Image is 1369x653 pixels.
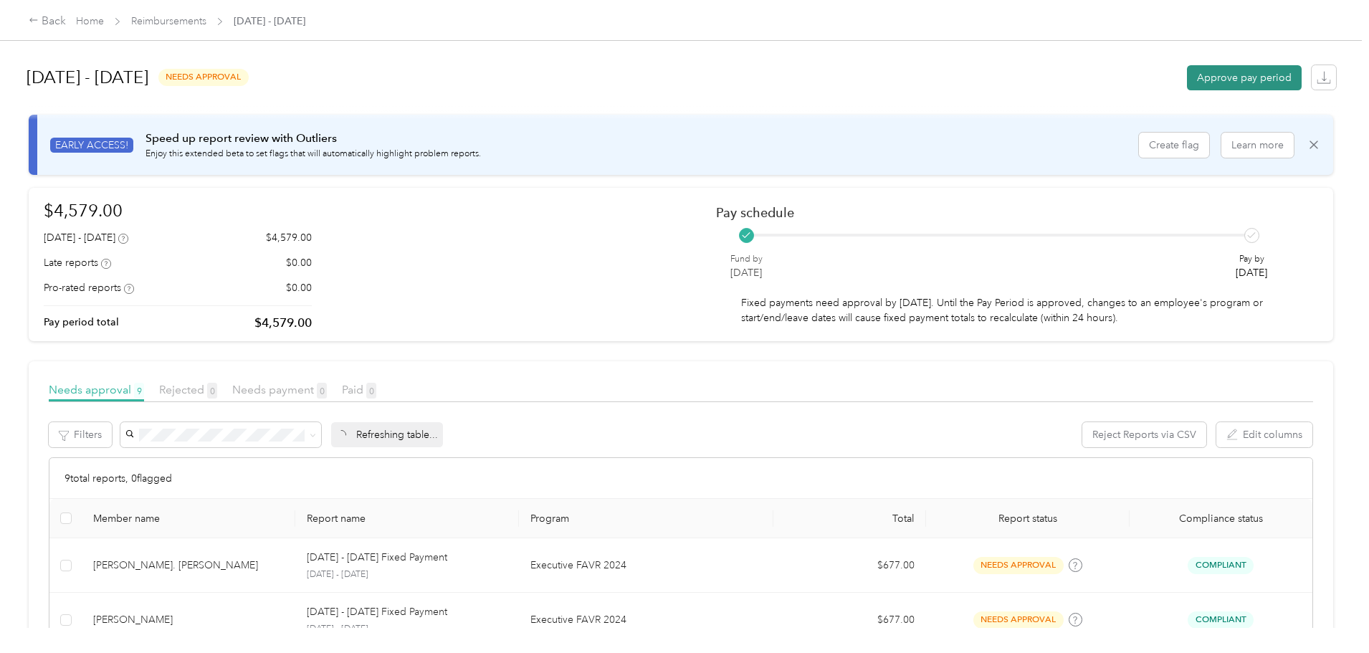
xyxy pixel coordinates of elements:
[234,14,305,29] span: [DATE] - [DATE]
[93,513,284,525] div: Member name
[938,513,1118,525] span: Report status
[44,198,312,223] h1: $4,579.00
[366,383,376,399] span: 0
[131,15,206,27] a: Reimbursements
[342,383,376,396] span: Paid
[317,383,327,399] span: 0
[134,383,144,399] span: 9
[519,593,773,647] td: Executive FAVR 2024
[519,538,773,593] td: Executive FAVR 2024
[1236,265,1267,280] p: [DATE]
[49,422,112,447] button: Filters
[266,230,312,245] p: $4,579.00
[716,205,1293,220] h2: Pay schedule
[286,255,312,270] p: $0.00
[49,458,1312,499] div: 9 total reports, 0 flagged
[159,383,217,396] span: Rejected
[331,422,443,447] div: Refreshing table...
[307,568,507,581] p: [DATE] - [DATE]
[207,383,217,399] span: 0
[973,557,1064,573] span: needs approval
[730,265,763,280] p: [DATE]
[93,612,284,628] div: [PERSON_NAME]
[307,550,447,566] p: [DATE] - [DATE] Fixed Payment
[1236,253,1267,266] p: Pay by
[146,130,481,148] p: Speed up report review with Outliers
[741,295,1268,325] p: Fixed payments need approval by [DATE]. Until the Pay Period is approved, changes to an employee'...
[44,315,119,330] p: Pay period total
[1187,65,1302,90] button: Approve pay period
[1188,611,1254,628] span: Compliant
[730,253,763,266] p: Fund by
[1139,133,1209,158] button: Create flag
[93,558,284,573] div: [PERSON_NAME]. [PERSON_NAME]
[1216,422,1312,447] button: Edit columns
[82,499,295,538] th: Member name
[254,314,312,332] p: $4,579.00
[49,383,144,396] span: Needs approval
[50,138,133,153] span: EARLY ACCESS!
[295,499,519,538] th: Report name
[773,538,926,593] td: $677.00
[785,513,915,525] div: Total
[1141,513,1301,525] span: Compliance status
[307,604,447,620] p: [DATE] - [DATE] Fixed Payment
[307,623,507,636] p: [DATE] - [DATE]
[158,69,249,85] span: needs approval
[27,60,148,95] h1: [DATE] - [DATE]
[773,593,926,647] td: $677.00
[530,558,762,573] p: Executive FAVR 2024
[44,255,111,270] div: Late reports
[1188,557,1254,573] span: Compliant
[44,230,128,245] div: [DATE] - [DATE]
[1221,133,1294,158] button: Learn more
[1289,573,1369,653] iframe: Everlance-gr Chat Button Frame
[146,148,481,161] p: Enjoy this extended beta to set flags that will automatically highlight problem reports.
[44,280,134,295] div: Pro-rated reports
[973,611,1064,628] span: needs approval
[29,13,66,30] div: Back
[232,383,327,396] span: Needs payment
[286,280,312,295] p: $0.00
[519,499,773,538] th: Program
[76,15,104,27] a: Home
[1082,422,1206,447] button: Reject Reports via CSV
[530,612,762,628] p: Executive FAVR 2024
